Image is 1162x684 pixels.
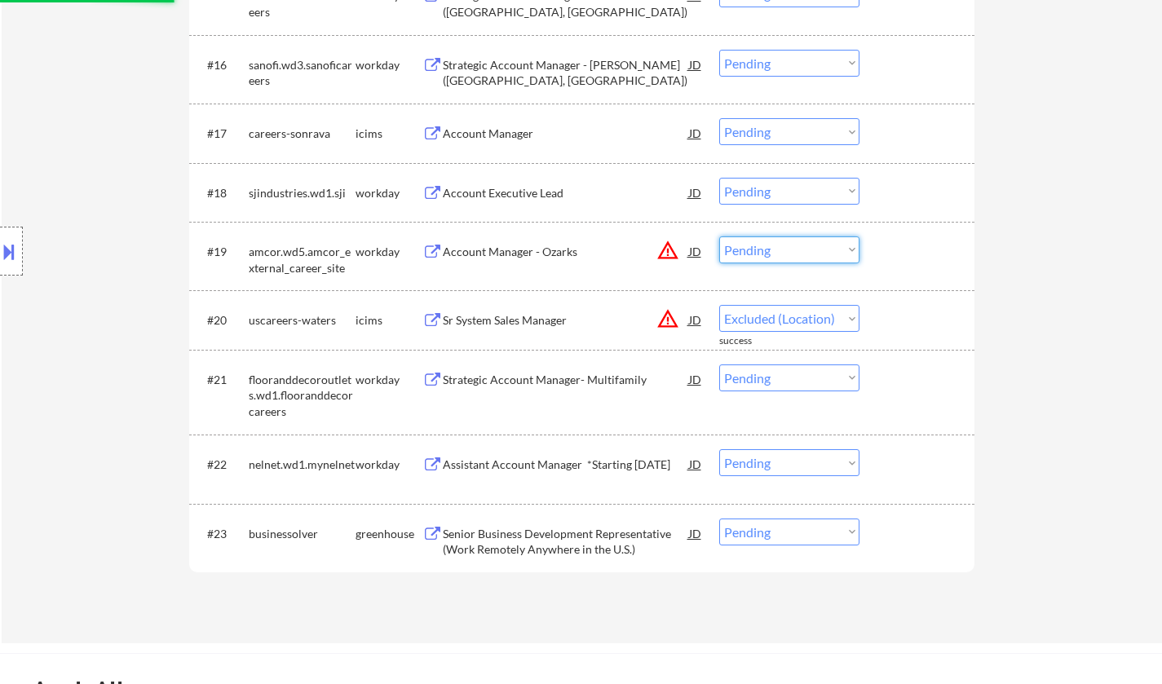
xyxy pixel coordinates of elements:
div: greenhouse [356,526,422,542]
div: JD [687,449,704,479]
div: success [719,334,784,348]
div: sanofi.wd3.sanoficareers [249,57,356,89]
div: JD [687,305,704,334]
div: JD [687,178,704,207]
div: JD [687,519,704,548]
div: icims [356,126,422,142]
div: JD [687,50,704,79]
div: workday [356,185,422,201]
div: Account Executive Lead [443,185,689,201]
div: JD [687,118,704,148]
div: JD [687,236,704,266]
div: workday [356,244,422,260]
div: icims [356,312,422,329]
div: sjindustries.wd1.sji [249,185,356,201]
div: workday [356,57,422,73]
div: Sr System Sales Manager [443,312,689,329]
div: workday [356,372,422,388]
div: #22 [207,457,236,473]
button: warning_amber [656,307,679,330]
button: warning_amber [656,239,679,262]
div: Strategic Account Manager- Multifamily [443,372,689,388]
div: nelnet.wd1.mynelnet [249,457,356,473]
div: businessolver [249,526,356,542]
div: Account Manager [443,126,689,142]
div: JD [687,364,704,394]
div: #23 [207,526,236,542]
div: amcor.wd5.amcor_external_career_site [249,244,356,276]
div: uscareers-waters [249,312,356,329]
div: Assistant Account Manager *Starting [DATE] [443,457,689,473]
div: careers-sonrava [249,126,356,142]
div: Account Manager - Ozarks [443,244,689,260]
div: Senior Business Development Representative (Work Remotely Anywhere in the U.S.) [443,526,689,558]
div: flooranddecoroutlets.wd1.flooranddecorcareers [249,372,356,420]
div: workday [356,457,422,473]
div: Strategic Account Manager - [PERSON_NAME] ([GEOGRAPHIC_DATA], [GEOGRAPHIC_DATA]) [443,57,689,89]
div: #16 [207,57,236,73]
